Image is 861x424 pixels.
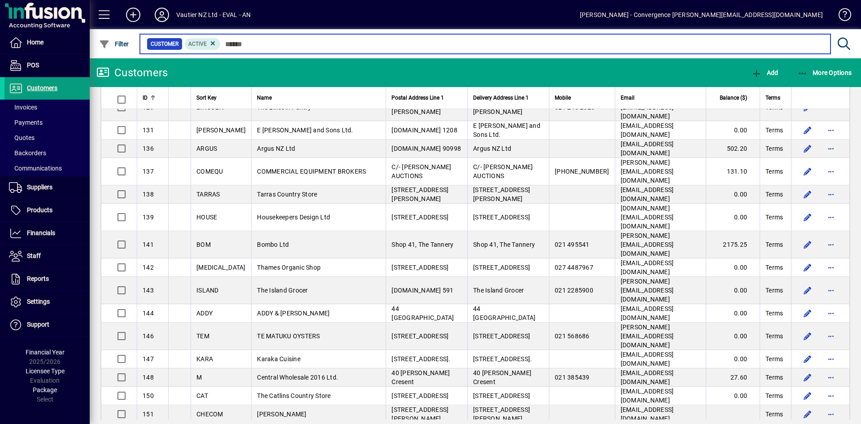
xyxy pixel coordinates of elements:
[257,411,306,418] span: [PERSON_NAME]
[143,191,154,198] span: 138
[800,389,815,403] button: Edit
[706,231,760,258] td: 2175.25
[824,329,838,343] button: More options
[621,186,674,202] span: [EMAIL_ADDRESS][DOMAIN_NAME]
[621,93,700,103] div: Email
[391,355,450,363] span: [STREET_ADDRESS].
[143,392,154,399] span: 150
[143,145,154,152] span: 136
[580,8,823,22] div: [PERSON_NAME] - Convergence [PERSON_NAME][EMAIL_ADDRESS][DOMAIN_NAME]
[27,275,49,282] span: Reports
[720,93,747,103] span: Balance ($)
[143,310,154,317] span: 144
[196,310,213,317] span: ADDY
[621,278,674,303] span: [PERSON_NAME][EMAIL_ADDRESS][DOMAIN_NAME]
[257,374,338,381] span: Central Wholesale 2016 Ltd.
[196,264,246,271] span: [MEDICAL_DATA]
[27,321,49,328] span: Support
[473,406,530,422] span: [STREET_ADDRESS][PERSON_NAME]
[706,368,760,387] td: 27.60
[800,407,815,421] button: Edit
[473,122,540,138] span: E [PERSON_NAME] and Sons Ltd.
[765,410,783,419] span: Terms
[257,332,320,340] span: TE MATUKU OYSTERS
[621,388,674,404] span: [EMAIL_ADDRESS][DOMAIN_NAME]
[621,369,674,385] span: [EMAIL_ADDRESS][DOMAIN_NAME]
[621,205,674,230] span: [DOMAIN_NAME][EMAIL_ADDRESS][DOMAIN_NAME]
[143,287,154,294] span: 143
[621,232,674,257] span: [PERSON_NAME][EMAIL_ADDRESS][DOMAIN_NAME]
[765,93,780,103] span: Terms
[473,305,535,321] span: 44 [GEOGRAPHIC_DATA]
[257,355,300,363] span: Karaka Cuisine
[555,332,590,340] span: 021 568686
[27,184,52,191] span: Suppliers
[143,241,154,248] span: 141
[33,386,57,393] span: Package
[800,141,815,156] button: Edit
[621,305,674,321] span: [EMAIL_ADDRESS][DOMAIN_NAME]
[9,165,62,172] span: Communications
[391,241,453,248] span: Shop 41, The Tannery
[257,127,353,134] span: E [PERSON_NAME] and Sons Ltd.
[555,374,590,381] span: 021 385439
[391,392,448,399] span: [STREET_ADDRESS]
[391,264,448,271] span: [STREET_ADDRESS]
[143,374,154,381] span: 148
[765,240,783,249] span: Terms
[143,93,148,103] span: ID
[9,119,43,126] span: Payments
[800,260,815,275] button: Edit
[27,298,50,305] span: Settings
[257,191,317,198] span: Tarras Country Store
[4,268,90,290] a: Reports
[26,349,65,356] span: Financial Year
[391,127,457,134] span: [DOMAIN_NAME] 1208
[824,100,838,114] button: More options
[824,164,838,179] button: More options
[824,123,838,137] button: More options
[4,161,90,176] a: Communications
[196,332,209,340] span: TEM
[196,168,223,175] span: COMEQU
[800,329,815,343] button: Edit
[765,309,783,318] span: Terms
[4,245,90,267] a: Staff
[257,287,308,294] span: The Island Grocer
[9,134,35,141] span: Quotes
[27,84,57,92] span: Customers
[4,176,90,199] a: Suppliers
[4,100,90,115] a: Invoices
[176,8,251,22] div: Vautier NZ Ltd - EVAL - AN
[621,259,674,275] span: [EMAIL_ADDRESS][DOMAIN_NAME]
[27,61,39,69] span: POS
[555,93,571,103] span: Mobile
[196,241,211,248] span: BOM
[706,323,760,350] td: 0.00
[800,370,815,385] button: Edit
[473,214,530,221] span: [STREET_ADDRESS]
[4,314,90,336] a: Support
[473,355,532,363] span: [STREET_ADDRESS].
[143,411,154,418] span: 151
[196,93,217,103] span: Sort Key
[800,123,815,137] button: Edit
[765,144,783,153] span: Terms
[148,7,176,23] button: Profile
[119,7,148,23] button: Add
[800,187,815,201] button: Edit
[257,310,330,317] span: ADDY & [PERSON_NAME]
[4,291,90,313] a: Settings
[621,323,674,349] span: [PERSON_NAME][EMAIL_ADDRESS][DOMAIN_NAME]
[4,222,90,245] a: Financials
[706,350,760,368] td: 0.00
[27,206,52,214] span: Products
[4,31,90,54] a: Home
[795,65,854,81] button: More Options
[765,286,783,295] span: Terms
[706,258,760,277] td: 0.00
[765,332,783,341] span: Terms
[765,167,783,176] span: Terms
[621,122,674,138] span: [EMAIL_ADDRESS][DOMAIN_NAME]
[824,260,838,275] button: More options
